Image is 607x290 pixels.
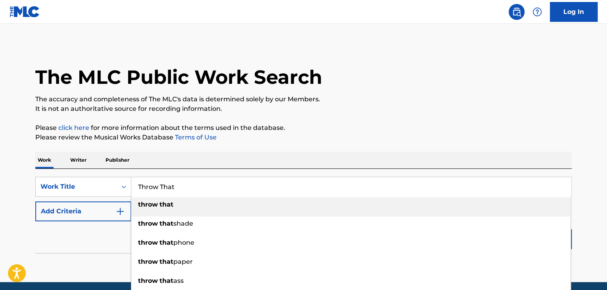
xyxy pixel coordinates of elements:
span: paper [173,258,193,265]
h1: The MLC Public Work Search [35,65,322,89]
p: Please for more information about the terms used in the database. [35,123,572,133]
p: It is not an authoritative source for recording information. [35,104,572,114]
strong: throw [138,277,158,284]
strong: that [159,239,173,246]
p: Writer [68,152,89,168]
img: 9d2ae6d4665cec9f34b9.svg [115,207,125,216]
strong: that [159,201,173,208]
p: Publisher [103,152,132,168]
a: Public Search [509,4,524,20]
a: Terms of Use [173,133,217,141]
img: search [512,7,521,17]
p: Work [35,152,54,168]
strong: that [159,277,173,284]
span: phone [173,239,194,246]
a: Log In [550,2,597,22]
button: Add Criteria [35,201,131,221]
div: Help [529,4,545,20]
strong: throw [138,258,158,265]
strong: throw [138,239,158,246]
img: help [532,7,542,17]
strong: throw [138,201,158,208]
strong: that [159,258,173,265]
span: shade [173,220,193,227]
p: The accuracy and completeness of The MLC's data is determined solely by our Members. [35,95,572,104]
a: click here [58,124,89,131]
div: Work Title [40,182,112,191]
img: MLC Logo [10,6,40,17]
strong: throw [138,220,158,227]
strong: that [159,220,173,227]
iframe: Chat Widget [567,252,607,290]
span: ass [173,277,184,284]
p: Please review the Musical Works Database [35,133,572,142]
form: Search Form [35,177,572,253]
